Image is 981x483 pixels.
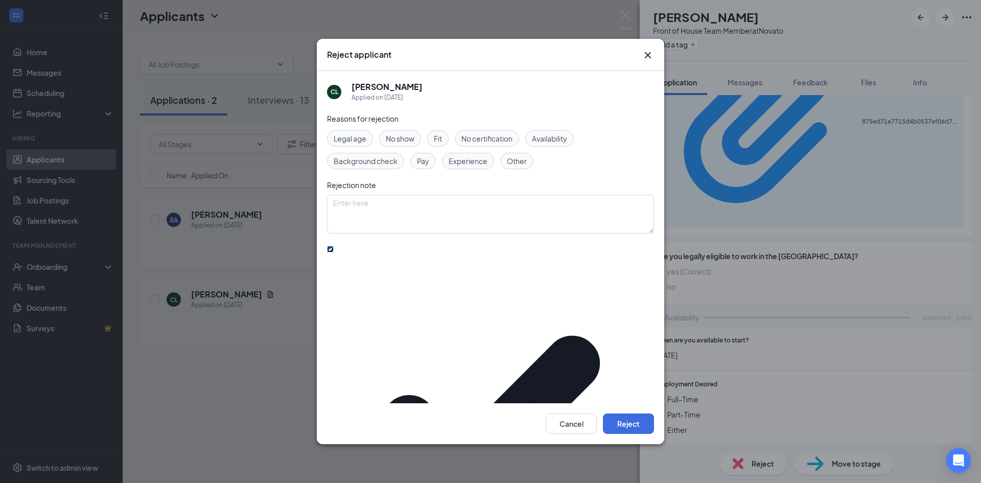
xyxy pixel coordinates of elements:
button: Cancel [546,413,597,434]
span: No show [386,133,414,144]
h5: [PERSON_NAME] [352,81,423,93]
span: Other [507,155,527,167]
span: Fit [434,133,442,144]
button: Close [642,49,654,61]
span: Background check [334,155,398,167]
span: Rejection note [327,180,376,190]
span: Experience [449,155,487,167]
span: Availability [532,133,567,144]
span: Reasons for rejection [327,114,399,123]
div: CL [331,87,338,96]
span: Pay [417,155,429,167]
button: Reject [603,413,654,434]
div: Applied on [DATE] [352,93,423,103]
span: No certification [461,133,512,144]
span: Legal age [334,133,366,144]
h3: Reject applicant [327,49,391,60]
svg: Cross [642,49,654,61]
div: Open Intercom Messenger [946,448,971,473]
